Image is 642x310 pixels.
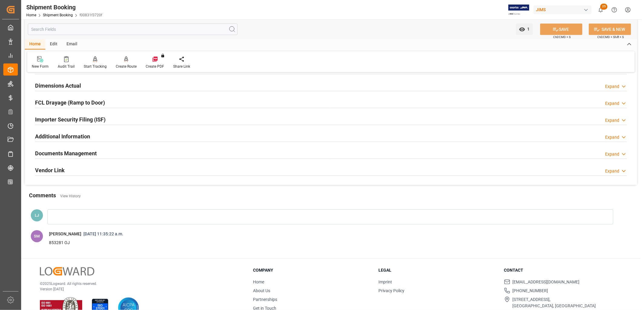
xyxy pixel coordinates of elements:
button: show 25 new notifications [594,3,608,17]
span: LJ [35,213,39,218]
span: Ctrl/CMD + Shift + S [597,35,624,39]
a: Partnerships [253,297,277,302]
div: Create Route [116,64,137,69]
div: Share Link [173,64,190,69]
span: 1 [525,27,530,31]
h3: Contact [504,267,622,273]
div: Expand [605,168,619,174]
div: Email [62,39,82,50]
a: Home [253,279,264,284]
p: Version [DATE] [40,286,238,292]
h2: Additional Information [35,132,90,140]
button: open menu [516,24,533,35]
div: Start Tracking [84,64,107,69]
div: Audit Trail [58,64,75,69]
span: Ctrl/CMD + S [553,35,571,39]
div: Home [25,39,45,50]
h2: Documents Management [35,149,97,157]
h2: Vendor Link [35,166,65,174]
h2: Importer Security Filing (ISF) [35,115,105,124]
a: Shipment Booking [43,13,73,17]
span: SM [34,234,40,238]
button: SAVE & NEW [589,24,631,35]
h3: Legal [378,267,496,273]
div: Expand [605,100,619,107]
div: Expand [605,151,619,157]
h2: FCL Drayage (Ramp to Door) [35,98,105,107]
span: [PERSON_NAME] [49,231,81,236]
div: JIMS [533,5,592,14]
button: SAVE [540,24,582,35]
div: Shipment Booking [26,3,102,12]
div: Expand [605,83,619,90]
h3: Company [253,267,371,273]
input: Search Fields [28,24,238,35]
p: © 2025 Logward. All rights reserved. [40,281,238,286]
span: [PHONE_NUMBER] [513,288,548,294]
h2: Comments [29,191,56,199]
a: Privacy Policy [378,288,404,293]
a: Imprint [378,279,392,284]
div: Expand [605,117,619,124]
span: [STREET_ADDRESS], [GEOGRAPHIC_DATA], [GEOGRAPHIC_DATA] [513,296,596,309]
h2: Dimensions Actual [35,82,81,90]
a: View History [60,194,81,198]
div: Expand [605,134,619,140]
p: 853281 OJ [49,239,603,247]
a: About Us [253,288,270,293]
button: Help Center [608,3,621,17]
span: 25 [600,4,608,10]
span: [EMAIL_ADDRESS][DOMAIN_NAME] [513,279,580,285]
div: Edit [45,39,62,50]
span: [DATE] 11:35:22 a.m. [81,231,125,236]
img: Exertis%20JAM%20-%20Email%20Logo.jpg_1722504956.jpg [508,5,529,15]
img: Logward Logo [40,267,94,276]
div: New Form [32,64,49,69]
a: Home [26,13,36,17]
button: JIMS [533,4,594,15]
